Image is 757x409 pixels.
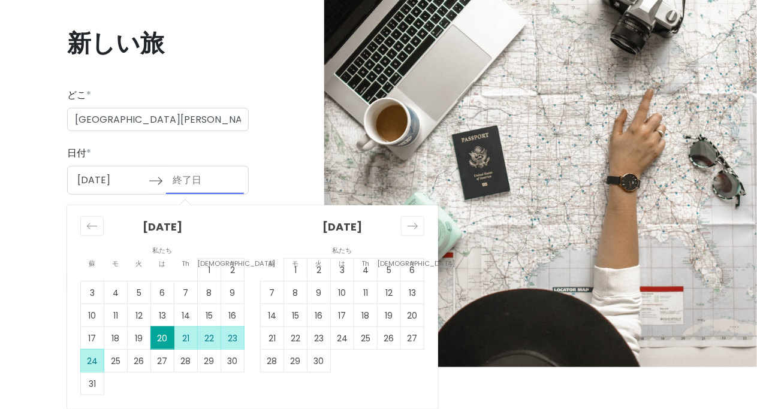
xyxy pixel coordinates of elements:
[362,310,370,322] font: 18
[361,259,369,268] font: Th
[230,264,235,276] font: 2
[197,259,275,268] font: [DEMOGRAPHIC_DATA]
[401,216,424,236] div: 次の月に切り替えるには、先に進みます。
[284,326,307,349] td: Choose Monday, September 22, 2025 as your check-out date. It’s available.
[81,281,104,304] td: Choose Sunday, August 3, 2025 as your check-out date. It’s available.
[409,287,416,299] font: 13
[104,304,128,326] td: Choose Monday, August 11, 2025 as your check-out date. It’s available.
[315,310,323,322] font: 16
[204,332,214,344] font: 22
[90,287,95,299] font: 3
[363,287,368,299] font: 11
[410,264,415,276] font: 6
[174,349,198,372] td: Choose Thursday, August 28, 2025 as your check-out date. It’s available.
[67,108,249,132] input: 都市（例：ニューヨーク）
[261,281,284,304] td: Choose Sunday, September 7, 2025 as your check-out date. It’s available.
[322,219,362,234] font: [DATE]
[206,310,213,322] font: 15
[81,326,104,349] td: Choose Sunday, August 17, 2025 as your check-out date. It’s available.
[151,326,174,349] td: Selected as start date. Wednesday, August 20, 2025
[71,166,149,194] input: 開始日
[261,326,284,349] td: Choose Sunday, September 21, 2025 as your check-out date. It’s available.
[112,259,119,268] font: モ
[307,304,331,326] td: Choose Tuesday, September 16, 2025 as your check-out date. It’s available.
[137,287,141,299] font: 5
[292,310,299,322] font: 15
[183,287,189,299] font: 7
[385,287,393,299] font: 12
[221,281,245,304] td: Choose Saturday, August 9, 2025 as your check-out date. It’s available.
[198,304,221,326] td: Choose Friday, August 15, 2025 as your check-out date. It’s available.
[337,332,348,344] font: 24
[158,355,168,367] font: 27
[207,287,212,299] font: 8
[135,259,142,268] font: 火
[160,287,165,299] font: 6
[128,281,151,304] td: Choose Tuesday, August 5, 2025 as your check-out date. It’s available.
[174,281,198,304] td: Choose Thursday, August 7, 2025 as your check-out date. It’s available.
[384,332,394,344] font: 26
[339,310,346,322] font: 17
[269,259,275,268] font: 蘇
[284,349,307,372] td: Choose Monday, September 29, 2025 as your check-out date. It’s available.
[268,310,276,322] font: 14
[291,332,300,344] font: 22
[228,332,237,344] font: 23
[331,281,354,304] td: Choose Wednesday, September 10, 2025 as your check-out date. It’s available.
[104,349,128,372] td: Choose Monday, August 25, 2025 as your check-out date. It’s available.
[332,246,352,268] font: 私たちは
[67,205,438,409] div: カレンダー
[143,219,182,234] font: [DATE]
[331,304,354,326] td: Choose Wednesday, September 17, 2025 as your check-out date. It’s available.
[387,264,391,276] font: 5
[261,349,284,372] td: Choose Sunday, September 28, 2025 as your check-out date. It’s available.
[87,355,98,367] font: 24
[401,326,424,349] td: Choose Saturday, September 27, 2025 as your check-out date. It’s available.
[158,332,168,344] font: 20
[378,304,401,326] td: Choose Friday, September 19, 2025 as your check-out date. It’s available.
[307,349,331,372] td: Choose Tuesday, September 30, 2025 as your check-out date. It’s available.
[385,310,393,322] font: 19
[409,259,415,268] font: サ
[292,259,298,268] font: モ
[182,332,189,344] font: 21
[208,264,210,276] font: 1
[221,349,245,372] td: Choose Saturday, August 30, 2025 as your check-out date. It’s available.
[80,216,104,236] div: 前の月に切り替えるには、前に戻ります。
[113,287,119,299] font: 4
[361,332,370,344] font: 25
[67,88,86,102] font: どこ
[174,304,198,326] td: Choose Thursday, August 14, 2025 as your check-out date. It’s available.
[294,264,297,276] font: 1
[228,355,238,367] font: 30
[293,287,298,299] font: 8
[182,259,189,268] font: Th
[81,349,104,372] td: Choose Sunday, August 24, 2025 as your check-out date. It’s available.
[89,310,96,322] font: 10
[261,304,284,326] td: Choose Sunday, September 14, 2025 as your check-out date. It’s available.
[67,26,164,60] font: 新しい旅
[166,166,244,194] input: 終了日
[307,281,331,304] td: Choose Tuesday, September 9, 2025 as your check-out date. It’s available.
[378,281,401,304] td: Choose Friday, September 12, 2025 as your check-out date. It’s available.
[198,326,221,349] td: Choose Friday, August 22, 2025 as your check-out date. It’s available.
[340,264,345,276] font: 3
[315,259,322,268] font: 火
[221,326,245,349] td: Choose Saturday, August 23, 2025 as your check-out date. It’s available.
[314,332,324,344] font: 23
[81,304,104,326] td: Choose Sunday, August 10, 2025 as your check-out date. It’s available.
[230,287,236,299] font: 9
[104,281,128,304] td: Choose Monday, August 4, 2025 as your check-out date. It’s available.
[354,326,378,349] td: Choose Thursday, September 25, 2025 as your check-out date. It’s available.
[128,326,151,349] td: Choose Tuesday, August 19, 2025 as your check-out date. It’s available.
[159,310,166,322] font: 13
[135,310,143,322] font: 12
[204,355,215,367] font: 29
[284,304,307,326] td: Choose Monday, September 15, 2025 as your check-out date. It’s available.
[408,310,418,322] font: 20
[151,304,174,326] td: Choose Wednesday, August 13, 2025 as your check-out date. It’s available.
[67,146,86,160] font: 日付
[113,310,118,322] font: 11
[89,259,95,268] font: 蘇
[354,304,378,326] td: Choose Thursday, September 18, 2025 as your check-out date. It’s available.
